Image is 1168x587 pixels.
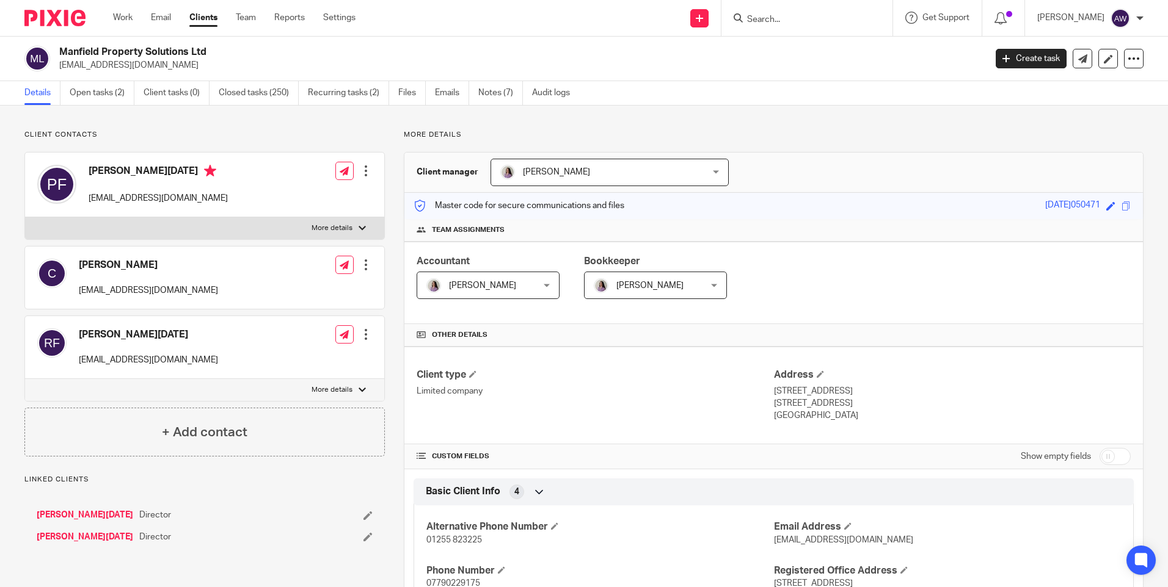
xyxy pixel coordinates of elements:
p: More details [404,130,1144,140]
a: Closed tasks (250) [219,81,299,105]
a: Work [113,12,133,24]
h2: Manfield Property Solutions Ltd [59,46,794,59]
a: Clients [189,12,217,24]
img: svg%3E [1111,9,1130,28]
h4: Registered Office Address [774,564,1121,577]
h3: Client manager [417,166,478,178]
span: [PERSON_NAME] [523,168,590,176]
h4: + Add contact [162,423,247,442]
p: [EMAIL_ADDRESS][DOMAIN_NAME] [59,59,977,71]
span: [PERSON_NAME] [449,281,516,290]
a: [PERSON_NAME][DATE] [37,531,133,543]
input: Search [746,15,856,26]
p: Limited company [417,385,773,397]
div: [DATE]050471 [1045,199,1100,213]
a: [PERSON_NAME][DATE] [37,509,133,521]
h4: Email Address [774,520,1121,533]
a: Settings [323,12,356,24]
a: Open tasks (2) [70,81,134,105]
p: [GEOGRAPHIC_DATA] [774,409,1131,422]
i: Primary [204,165,216,177]
p: Linked clients [24,475,385,484]
span: Basic Client Info [426,485,500,498]
img: Olivia.jpg [426,278,441,293]
img: svg%3E [37,165,76,204]
span: Team assignments [432,225,505,235]
p: [STREET_ADDRESS] [774,397,1131,409]
span: [EMAIL_ADDRESS][DOMAIN_NAME] [774,536,913,544]
span: Bookkeeper [584,256,640,266]
img: Pixie [24,10,86,26]
a: Email [151,12,171,24]
a: Team [236,12,256,24]
a: Notes (7) [478,81,523,105]
p: [STREET_ADDRESS] [774,385,1131,397]
span: [PERSON_NAME] [616,281,684,290]
h4: Client type [417,369,773,381]
img: Olivia.jpg [594,278,608,293]
span: 01255 823225 [426,536,482,544]
h4: CUSTOM FIELDS [417,452,773,461]
a: Client tasks (0) [144,81,210,105]
a: Reports [274,12,305,24]
p: [EMAIL_ADDRESS][DOMAIN_NAME] [89,192,228,204]
h4: Phone Number [426,564,773,577]
p: [EMAIL_ADDRESS][DOMAIN_NAME] [79,284,218,297]
a: Emails [435,81,469,105]
img: svg%3E [37,259,67,288]
p: [PERSON_NAME] [1037,12,1104,24]
a: Create task [996,49,1067,68]
h4: [PERSON_NAME][DATE] [89,165,228,180]
span: Director [139,509,171,521]
a: Files [398,81,426,105]
h4: [PERSON_NAME][DATE] [79,328,218,341]
a: Audit logs [532,81,579,105]
h4: [PERSON_NAME] [79,259,218,272]
p: More details [312,385,352,395]
span: Get Support [922,13,969,22]
span: Other details [432,330,487,340]
h4: Alternative Phone Number [426,520,773,533]
img: svg%3E [37,328,67,358]
p: [EMAIL_ADDRESS][DOMAIN_NAME] [79,354,218,366]
span: 4 [514,486,519,498]
span: Accountant [417,256,470,266]
img: svg%3E [24,46,50,71]
span: Director [139,531,171,543]
h4: Address [774,369,1131,381]
a: Recurring tasks (2) [308,81,389,105]
p: Client contacts [24,130,385,140]
img: Olivia.jpg [500,165,515,179]
label: Show empty fields [1021,450,1091,463]
p: Master code for secure communications and files [414,200,624,212]
p: More details [312,223,352,233]
a: Details [24,81,60,105]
